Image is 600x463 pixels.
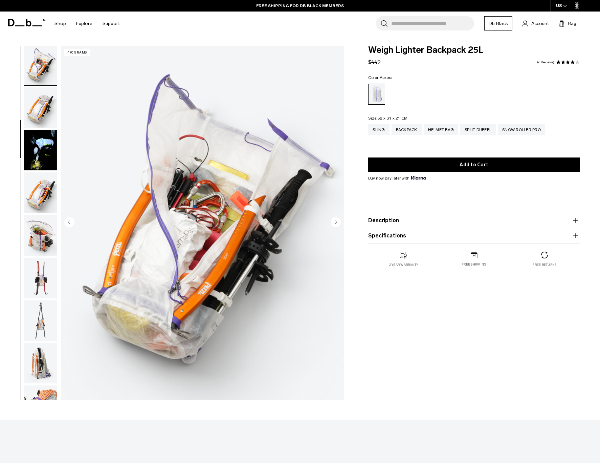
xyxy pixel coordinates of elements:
[484,16,512,30] a: Db Black
[64,217,74,229] button: Previous slide
[331,217,341,229] button: Next slide
[368,59,381,65] span: $449
[24,385,57,426] img: Weigh_Lighter_Backpack_25L_11.png
[378,116,408,121] span: 52 x 31 x 21 CM
[54,12,66,36] a: Shop
[368,116,407,120] legend: Size:
[411,176,426,180] img: {"height" => 20, "alt" => "Klarna"}
[64,49,90,56] p: 470 grams
[24,44,57,86] button: Weigh_Lighter_Backpack_25L_4.png
[24,215,57,256] img: Weigh_Lighter_Backpack_25L_7.png
[256,3,344,9] a: FREE SHIPPING FOR DB BLACK MEMBERS
[537,61,554,64] a: 6 reviews
[368,124,389,135] a: Sling
[368,84,385,105] a: Aurora
[61,46,344,400] li: 5 / 18
[532,262,556,267] p: Free returns
[24,300,57,341] img: Weigh_Lighter_Backpack_25L_9.png
[368,76,393,80] legend: Color:
[368,157,580,172] button: Add to Cart
[24,343,57,384] button: Weigh_Lighter_Backpack_25L_10.png
[559,19,576,27] button: Bag
[531,20,549,27] span: Account
[61,46,344,400] img: Weigh_Lighter_Backpack_25L_4.png
[380,75,393,80] span: Aurora
[460,124,496,135] a: Split Duffel
[76,12,92,36] a: Explore
[24,87,57,128] img: Weigh_Lighter_Backpack_25L_5.png
[24,172,57,213] img: Weigh_Lighter_Backpack_25L_6.png
[368,175,426,181] span: Buy now pay later with
[498,124,545,135] a: Snow Roller Pro
[103,12,120,36] a: Support
[24,343,57,384] img: Weigh_Lighter_Backpack_25L_10.png
[24,258,57,298] img: Weigh_Lighter_Backpack_25L_8.png
[462,262,486,267] p: Free shipping
[368,46,580,55] span: Weigh Lighter Backpack 25L
[392,124,422,135] a: Backpack
[368,216,580,225] button: Description
[24,215,57,256] button: Weigh_Lighter_Backpack_25L_7.png
[24,45,57,85] img: Weigh_Lighter_Backpack_25L_4.png
[49,12,125,36] nav: Main Navigation
[24,130,57,171] img: Weigh Lighter Backpack 25L Aurora
[568,20,576,27] span: Bag
[424,124,459,135] a: Helmet Bag
[389,262,418,267] p: 2 year warranty
[523,19,549,27] a: Account
[368,232,580,240] button: Specifications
